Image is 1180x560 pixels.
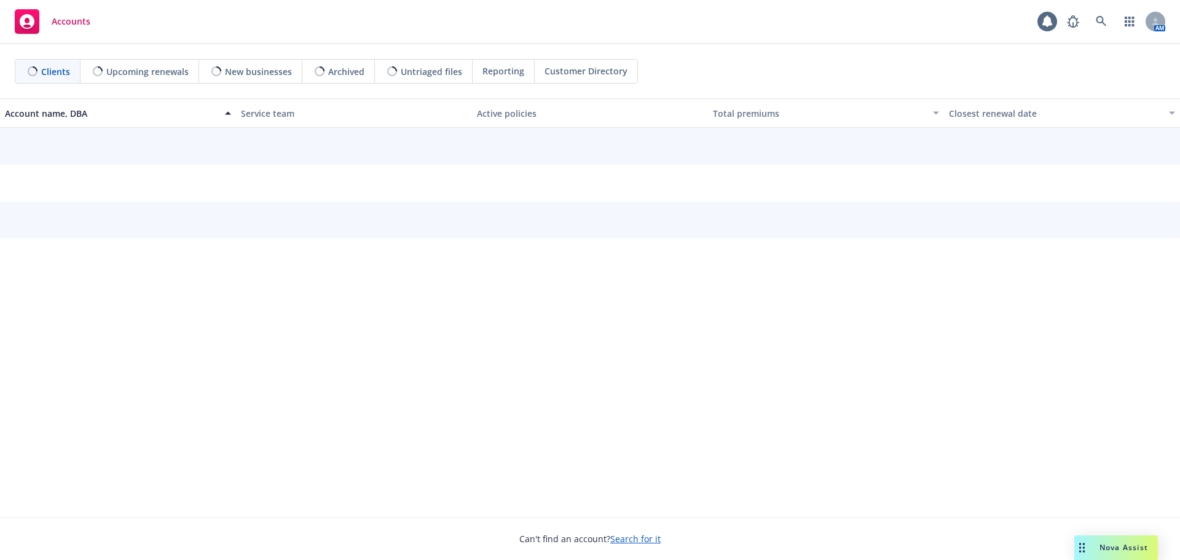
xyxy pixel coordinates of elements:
span: Upcoming renewals [106,65,189,78]
a: Switch app [1117,9,1142,34]
span: Archived [328,65,364,78]
button: Total premiums [708,98,944,128]
span: Reporting [482,65,524,77]
div: Closest renewal date [949,107,1162,120]
button: Service team [236,98,472,128]
span: Can't find an account? [519,532,661,545]
span: Clients [41,65,70,78]
a: Search for it [610,533,661,545]
a: Search [1089,9,1114,34]
span: Customer Directory [545,65,627,77]
button: Nova Assist [1074,535,1158,560]
div: Drag to move [1074,535,1090,560]
button: Active policies [472,98,708,128]
span: Nova Assist [1099,542,1148,553]
button: Closest renewal date [944,98,1180,128]
a: Report a Bug [1061,9,1085,34]
div: Active policies [477,107,703,120]
div: Account name, DBA [5,107,218,120]
a: Accounts [10,4,95,39]
span: New businesses [225,65,292,78]
span: Untriaged files [401,65,462,78]
div: Total premiums [713,107,926,120]
div: Service team [241,107,467,120]
span: Accounts [52,17,90,26]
